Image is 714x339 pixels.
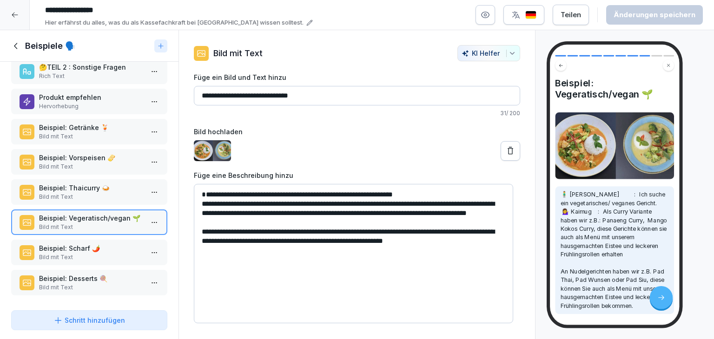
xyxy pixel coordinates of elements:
p: Produkt empfehlen [39,92,143,102]
p: Bild mit Text [39,223,143,231]
div: Beispiel: Vegeratisch/vegan 🌱Bild mit Text [11,209,167,235]
div: KI Helfer [462,49,516,57]
p: Beispiel: Thaicurry 🍛 [39,183,143,193]
p: 31 / 200 [194,109,520,117]
p: Beispiel: Vorspeisen 🫔 [39,153,143,163]
p: Beispiel: Scharf 🌶️ [39,243,143,253]
p: Bild mit Text [39,163,143,171]
div: Teilen [561,10,581,20]
p: Bild mit Text [39,283,143,292]
div: Beispiel: Desserts 🍭Bild mit Text [11,270,167,295]
button: KI Helfer [457,45,520,61]
div: Produkt empfehlenHervorhebung [11,89,167,114]
h1: Beispiele 🗣️ [25,40,75,52]
div: Beispiel: Thaicurry 🍛Bild mit Text [11,179,167,205]
div: 🤔TEIL 2 : Sonstige FragenRich Text [11,59,167,84]
p: Bild mit Text [39,132,143,141]
p: 🧍‍♂️ [PERSON_NAME] : Ich suche ein vegetarisches/ veganes Gericht. 💁‍♀️ Kaimug : Als Curry Varian... [561,190,669,310]
p: Rich Text [39,72,143,80]
img: Bild und Text Vorschau [555,112,674,179]
div: Änderungen speichern [614,10,695,20]
button: Teilen [553,5,589,25]
div: Beispiel: Getränke 🍹Bild mit Text [11,119,167,144]
p: 🤔TEIL 2 : Sonstige Fragen [39,62,143,72]
label: Füge eine Beschreibung hinzu [194,170,520,180]
h4: Beispiel: Vegeratisch/vegan 🌱 [555,78,674,100]
p: Beispiel: Getränke 🍹 [39,123,143,132]
p: Beispiel: Desserts 🍭 [39,274,143,283]
p: Beispiel: Vegeratisch/vegan 🌱 [39,213,143,223]
p: Bild mit Text [39,253,143,261]
div: Schritt hinzufügen [53,315,125,325]
button: Schritt hinzufügen [11,310,167,330]
p: Bild mit Text [213,47,263,59]
img: de.svg [525,11,536,20]
img: cljvlmqc400073b71131vxivx.jpg [194,140,231,161]
button: Änderungen speichern [606,5,703,25]
div: Beispiel: Scharf 🌶️Bild mit Text [11,240,167,265]
label: Bild hochladen [194,127,520,137]
label: Füge ein Bild und Text hinzu [194,72,520,82]
div: Beispiel: Vorspeisen 🫔Bild mit Text [11,149,167,175]
p: Hervorhebung [39,102,143,111]
p: Hier erfährst du alles, was du als Kassefachkraft bei [GEOGRAPHIC_DATA] wissen solltest. [45,18,304,27]
p: Bild mit Text [39,193,143,201]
